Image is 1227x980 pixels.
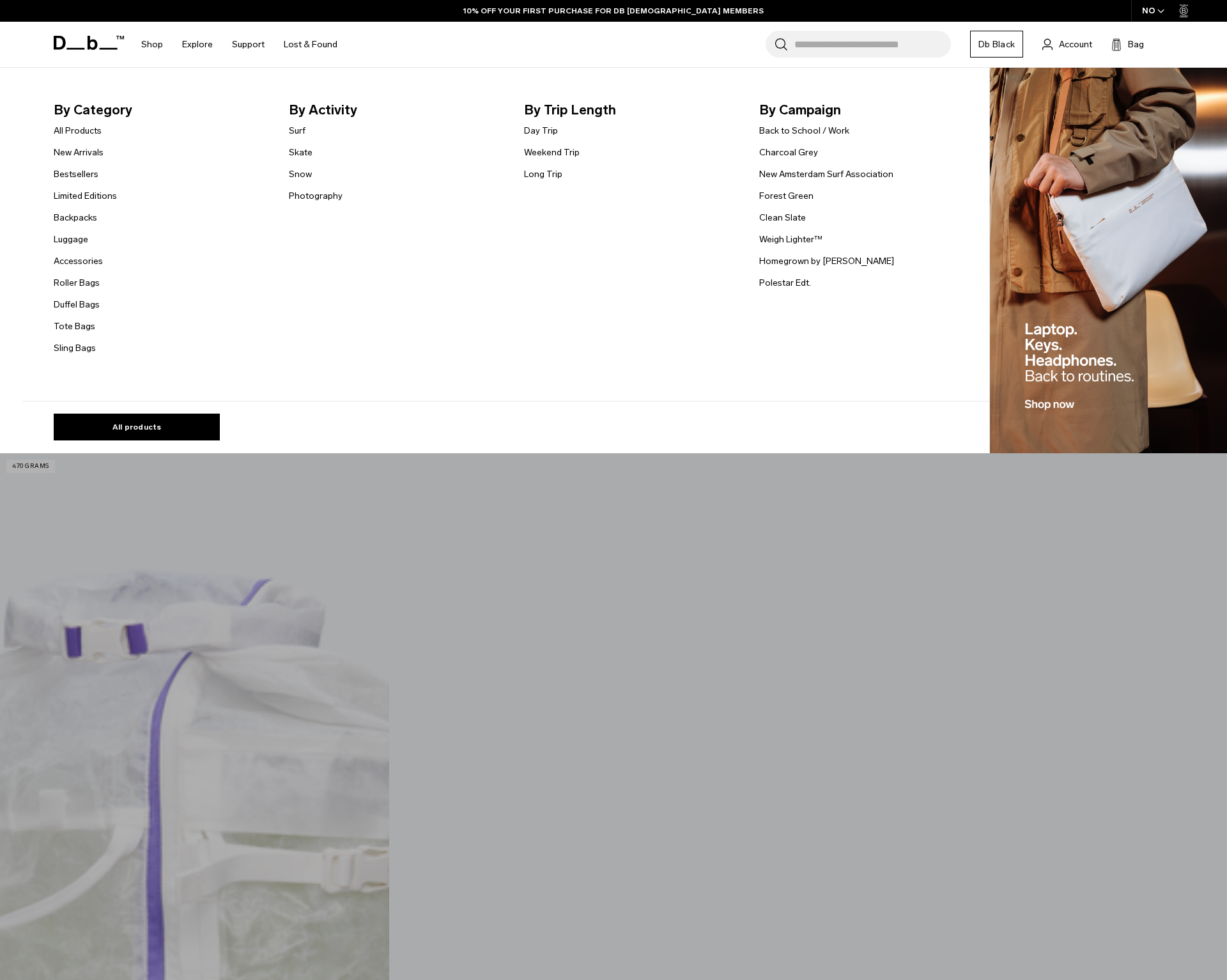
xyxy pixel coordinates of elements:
a: Day Trip [524,124,558,137]
a: Clean Slate [759,211,806,224]
a: Long Trip [524,167,562,181]
a: Surf [289,124,305,137]
a: Weekend Trip [524,146,580,159]
span: By Category [54,100,268,120]
a: All Products [54,124,102,137]
a: Roller Bags [54,276,100,290]
button: Bag [1111,36,1144,52]
span: By Activity [289,100,504,120]
a: Weigh Lighter™ [759,233,822,246]
a: Duffel Bags [54,298,100,311]
a: All products [54,414,220,440]
a: Forest Green [759,189,814,203]
a: Support [232,22,265,67]
a: Lost & Found [284,22,337,67]
a: Backpacks [54,211,97,224]
a: Homegrown by [PERSON_NAME] [759,254,894,268]
a: Back to School / Work [759,124,849,137]
span: Account [1059,38,1092,51]
a: Tote Bags [54,320,95,333]
a: New Amsterdam Surf Association [759,167,893,181]
a: Shop [141,22,163,67]
a: Skate [289,146,313,159]
a: Photography [289,189,343,203]
a: New Arrivals [54,146,104,159]
a: 10% OFF YOUR FIRST PURCHASE FOR DB [DEMOGRAPHIC_DATA] MEMBERS [463,5,764,17]
a: Sling Bags [54,341,96,355]
span: By Trip Length [524,100,739,120]
a: Db Black [970,31,1023,58]
a: Account [1042,36,1092,52]
a: Explore [182,22,213,67]
img: Db [990,68,1227,454]
span: Bag [1128,38,1144,51]
a: Luggage [54,233,88,246]
span: By Campaign [759,100,974,120]
a: Polestar Edt. [759,276,811,290]
nav: Main Navigation [132,22,347,67]
a: Limited Editions [54,189,117,203]
a: Snow [289,167,312,181]
a: Bestsellers [54,167,98,181]
a: Charcoal Grey [759,146,818,159]
a: Accessories [54,254,103,268]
